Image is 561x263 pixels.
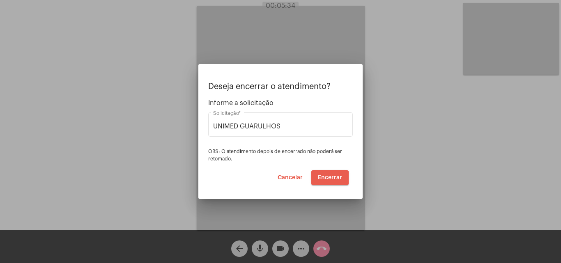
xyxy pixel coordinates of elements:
[271,170,309,185] button: Cancelar
[208,99,353,107] span: Informe a solicitação
[318,175,342,181] span: Encerrar
[311,170,349,185] button: Encerrar
[278,175,303,181] span: Cancelar
[208,82,353,91] p: Deseja encerrar o atendimento?
[213,123,348,130] input: Buscar solicitação
[208,149,342,161] span: OBS: O atendimento depois de encerrado não poderá ser retomado.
